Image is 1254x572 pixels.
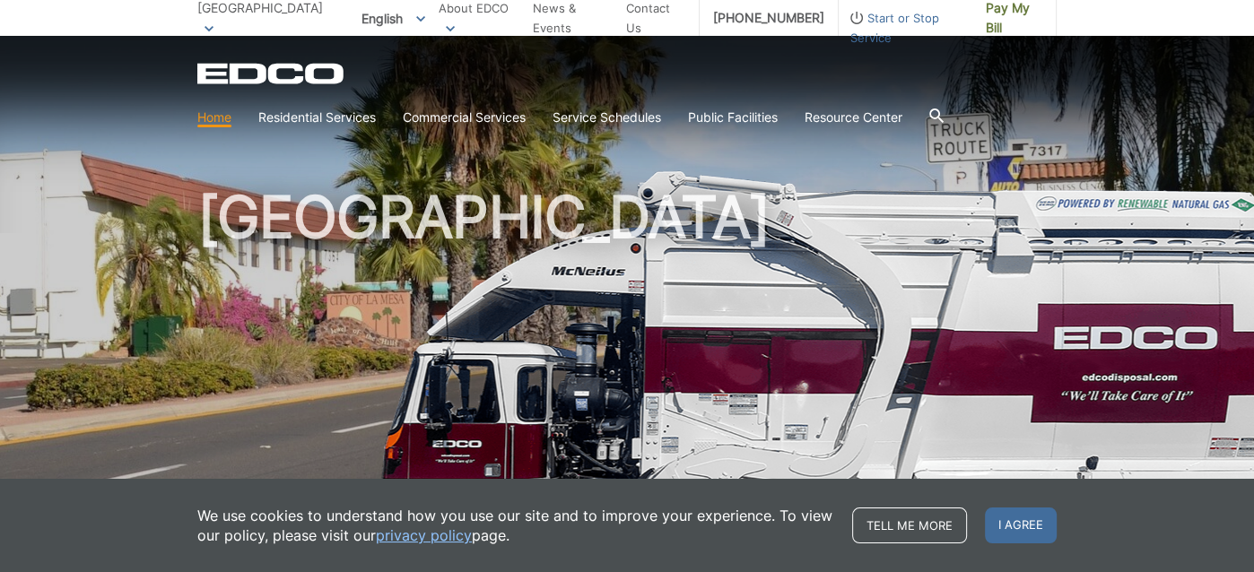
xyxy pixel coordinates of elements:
a: Commercial Services [403,108,526,127]
span: I agree [985,507,1057,543]
a: Home [197,108,231,127]
a: Public Facilities [688,108,778,127]
a: Service Schedules [553,108,661,127]
a: Tell me more [852,507,967,543]
a: Residential Services [258,108,376,127]
a: EDCD logo. Return to the homepage. [197,63,346,84]
a: privacy policy [376,525,472,545]
span: English [348,4,439,33]
p: We use cookies to understand how you use our site and to improve your experience. To view our pol... [197,506,834,545]
a: Resource Center [805,108,902,127]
